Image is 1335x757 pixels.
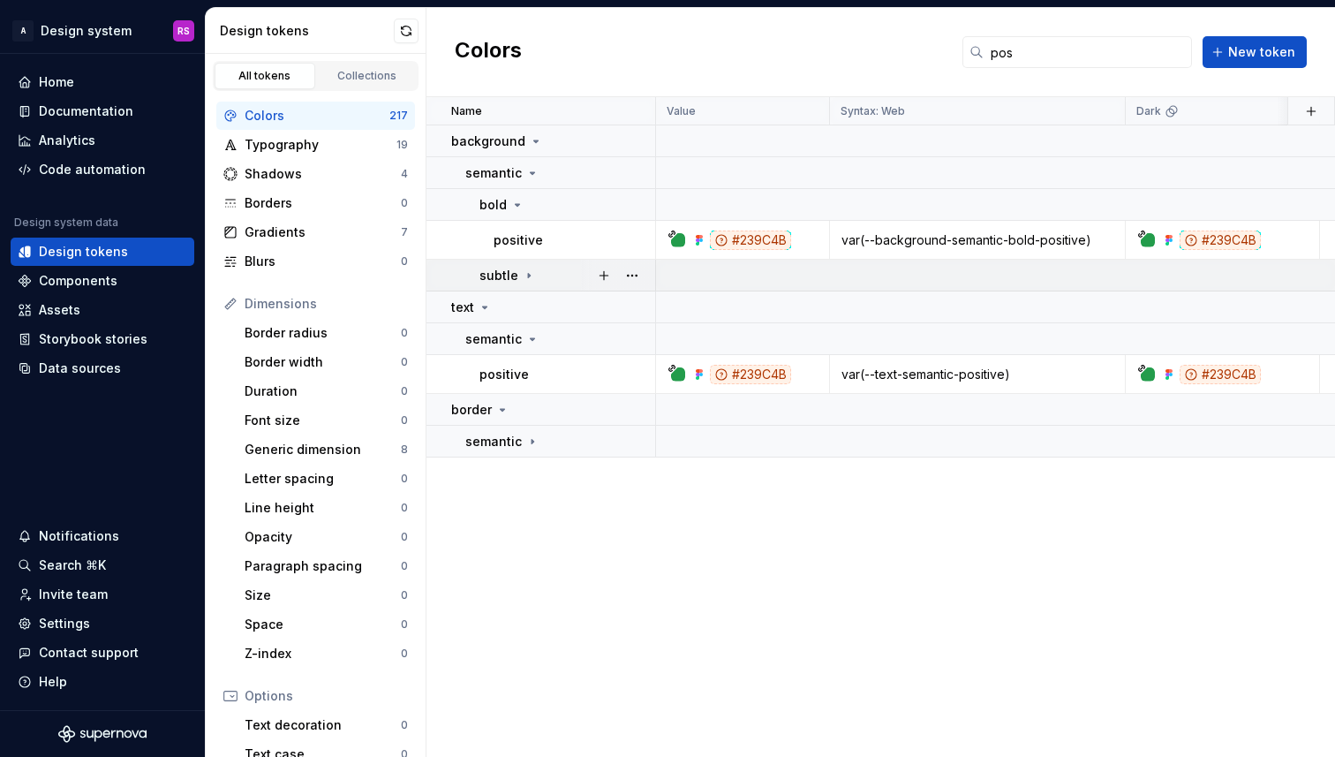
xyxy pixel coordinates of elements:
div: Documentation [39,102,133,120]
p: positive [494,231,543,249]
div: Analytics [39,132,95,149]
a: Size0 [238,581,415,609]
p: background [451,132,525,150]
button: Notifications [11,522,194,550]
a: Home [11,68,194,96]
div: Space [245,616,401,633]
div: 217 [389,109,408,123]
a: Border width0 [238,348,415,376]
a: Letter spacing0 [238,465,415,493]
p: Dark [1136,104,1161,118]
p: text [451,299,474,316]
a: Components [11,267,194,295]
div: Borders [245,194,401,212]
div: Settings [39,615,90,632]
div: 0 [401,413,408,428]
div: Paragraph spacing [245,557,401,575]
div: 0 [401,254,408,269]
div: Home [39,73,74,91]
div: 4 [401,167,408,181]
div: Code automation [39,161,146,178]
a: Data sources [11,354,194,382]
div: Contact support [39,644,139,662]
div: 0 [401,501,408,515]
p: semantic [465,330,522,348]
a: Colors217 [216,102,415,130]
div: Design system [41,22,132,40]
span: New token [1228,43,1295,61]
a: Generic dimension8 [238,435,415,464]
a: Analytics [11,126,194,155]
div: Colors [245,107,389,125]
div: Notifications [39,527,119,545]
div: Text decoration [245,716,401,734]
div: Size [245,587,401,604]
div: Border width [245,353,401,371]
div: var(--background-semantic-bold-positive) [831,231,1124,249]
a: Design tokens [11,238,194,266]
button: Contact support [11,639,194,667]
div: Design tokens [220,22,394,40]
p: positive [479,366,529,383]
a: Shadows4 [216,160,415,188]
p: Name [451,104,482,118]
svg: Supernova Logo [58,725,147,743]
div: #239C4B [1180,365,1261,384]
p: semantic [465,433,522,450]
div: RS [177,24,190,38]
div: 8 [401,443,408,457]
a: Storybook stories [11,325,194,353]
div: Collections [323,69,411,83]
div: A [12,20,34,42]
div: Gradients [245,223,401,241]
p: Syntax: Web [841,104,905,118]
button: Help [11,668,194,696]
div: 0 [401,530,408,544]
div: Letter spacing [245,470,401,488]
div: #239C4B [1180,231,1261,250]
div: Font size [245,412,401,429]
a: Border radius0 [238,319,415,347]
div: Line height [245,499,401,517]
div: Typography [245,136,396,154]
div: Assets [39,301,80,319]
a: Settings [11,609,194,638]
p: semantic [465,164,522,182]
div: 0 [401,559,408,573]
div: Shadows [245,165,401,183]
button: ADesign systemRS [4,11,201,49]
a: Text decoration0 [238,711,415,739]
h2: Colors [455,36,522,68]
div: Storybook stories [39,330,147,348]
div: 0 [401,617,408,632]
a: Assets [11,296,194,324]
div: 0 [401,326,408,340]
div: Help [39,673,67,691]
div: Border radius [245,324,401,342]
div: #239C4B [710,231,791,250]
a: Font size0 [238,406,415,435]
div: #239C4B [710,365,791,384]
a: Documentation [11,97,194,125]
div: Options [245,687,408,705]
input: Search in tokens... [984,36,1192,68]
p: border [451,401,492,419]
a: Opacity0 [238,523,415,551]
a: Invite team [11,580,194,609]
div: 0 [401,384,408,398]
div: Components [39,272,117,290]
button: New token [1203,36,1307,68]
div: 0 [401,647,408,661]
div: Invite team [39,586,108,603]
p: subtle [479,267,518,284]
div: Duration [245,382,401,400]
div: Opacity [245,528,401,546]
div: Data sources [39,360,121,377]
div: 0 [401,718,408,732]
div: 19 [396,138,408,152]
a: Code automation [11,155,194,184]
div: All tokens [221,69,309,83]
a: Typography19 [216,131,415,159]
a: Gradients7 [216,218,415,246]
p: Value [667,104,696,118]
